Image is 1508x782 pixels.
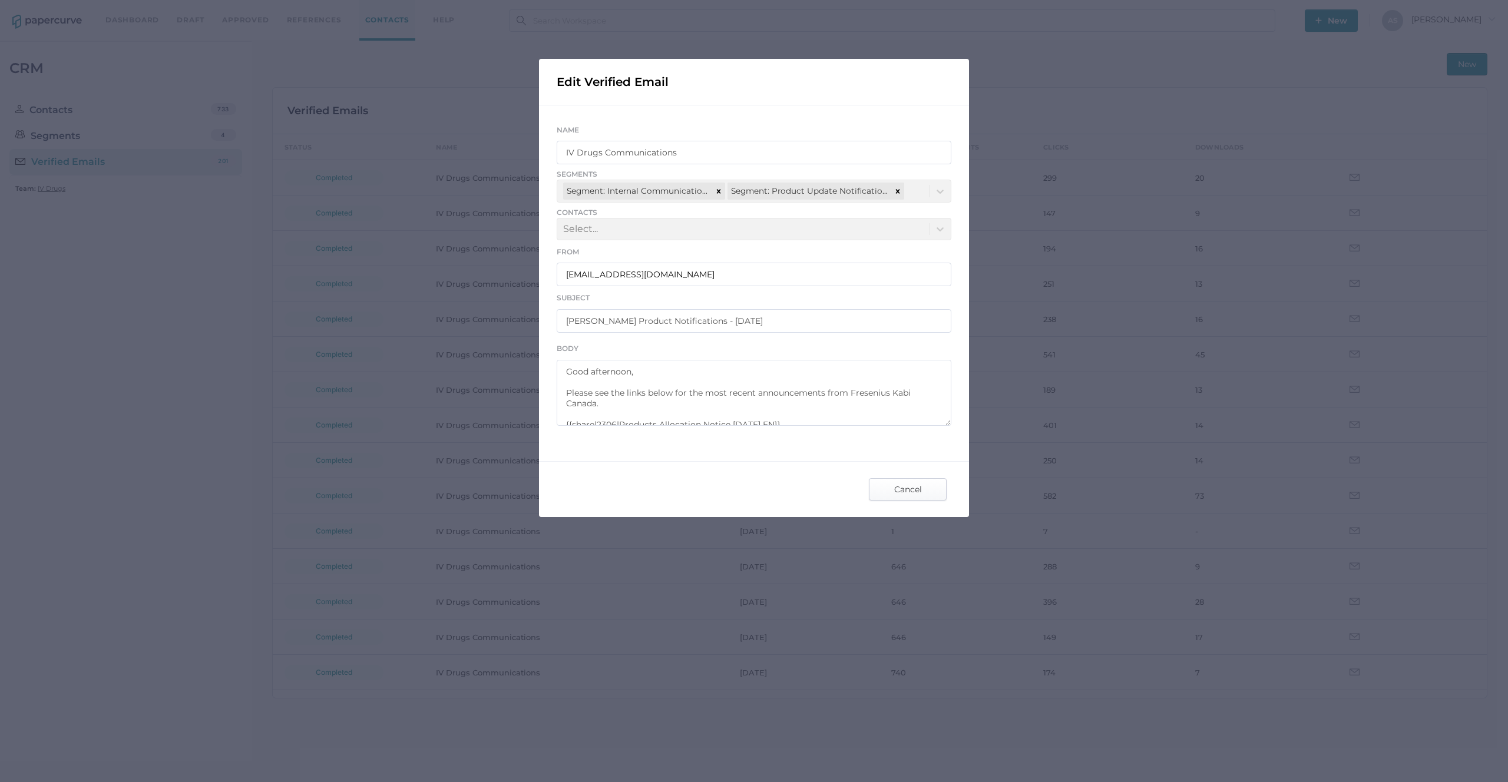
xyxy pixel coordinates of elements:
div: Edit Verified Email [539,59,969,105]
input: Name [557,141,951,164]
textarea: Good afternoon, Please see the links below for the most recent announcements from Fresenius Kabi ... [557,360,951,426]
span: Cancel [880,479,935,500]
input: Subject [557,309,951,333]
span: Segments [557,169,951,180]
span: Contacts [557,207,951,218]
input: name@company.com [557,263,951,286]
span: Subject [557,293,590,302]
span: From [557,247,579,256]
button: Cancel [869,478,947,501]
span: Body [557,344,578,353]
span: Name [557,125,579,134]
